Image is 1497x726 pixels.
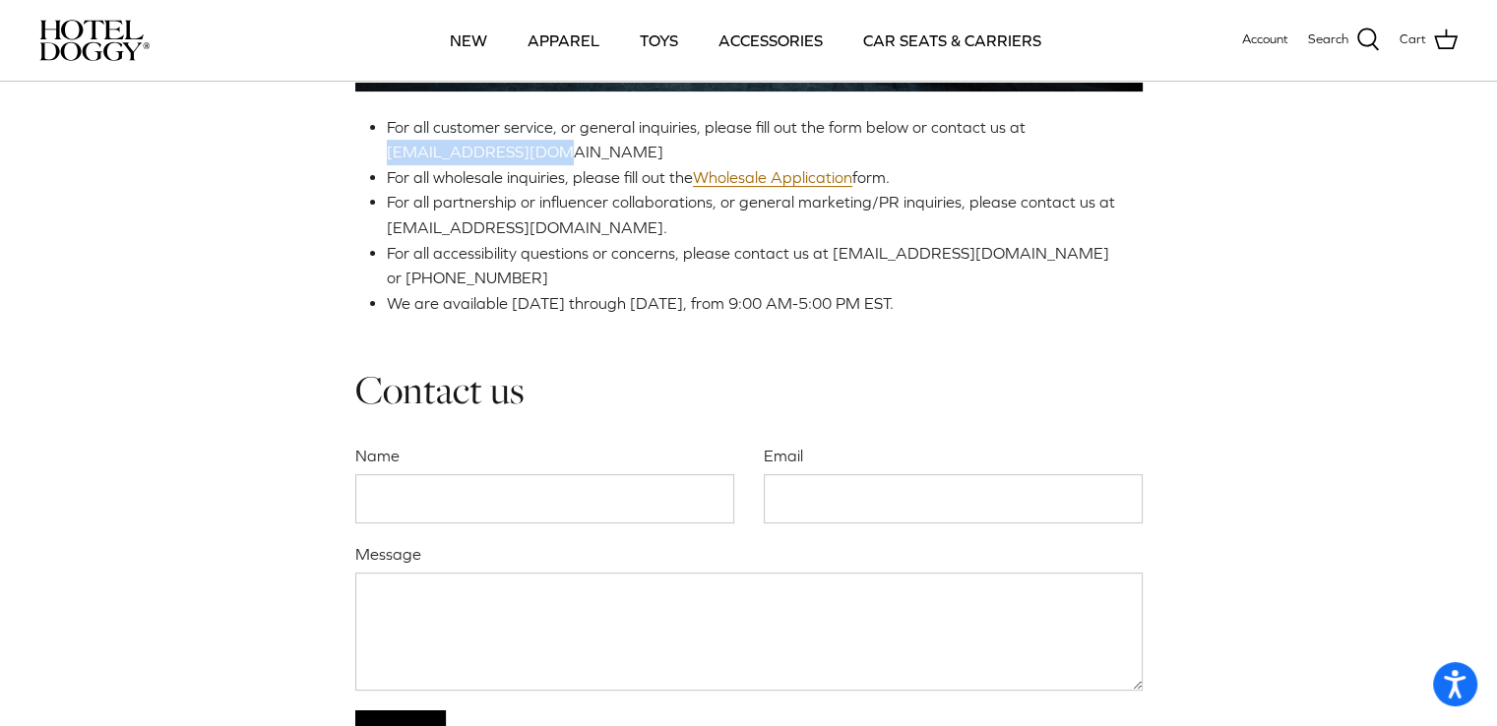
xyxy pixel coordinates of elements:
[510,7,617,74] a: APPAREL
[292,7,1199,74] div: Primary navigation
[845,7,1059,74] a: CAR SEATS & CARRIERS
[387,244,1109,287] span: For all accessibility questions or concerns, please contact us at [EMAIL_ADDRESS][DOMAIN_NAME] or...
[1308,30,1348,50] span: Search
[1400,30,1426,50] span: Cart
[622,7,696,74] a: TOYS
[1242,30,1288,50] a: Account
[387,118,1026,161] span: For all customer service, or general inquiries, please fill out the form below or contact us at [...
[355,543,1143,565] label: Message
[1308,28,1380,53] a: Search
[693,168,852,187] a: Wholesale Application
[39,20,150,61] img: hoteldoggycom
[387,168,890,187] span: For all wholesale inquiries, please fill out the form.
[1242,31,1288,46] span: Account
[355,365,1143,414] h2: Contact us
[1400,28,1458,53] a: Cart
[432,7,505,74] a: NEW
[387,193,1115,236] span: For all partnership or influencer collaborations, or general marketing/PR inquiries, please conta...
[387,294,894,312] span: We are available [DATE] through [DATE], from 9:00 AM-5:00 PM EST.
[355,445,734,466] label: Name
[764,445,1143,466] label: Email
[701,7,841,74] a: ACCESSORIES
